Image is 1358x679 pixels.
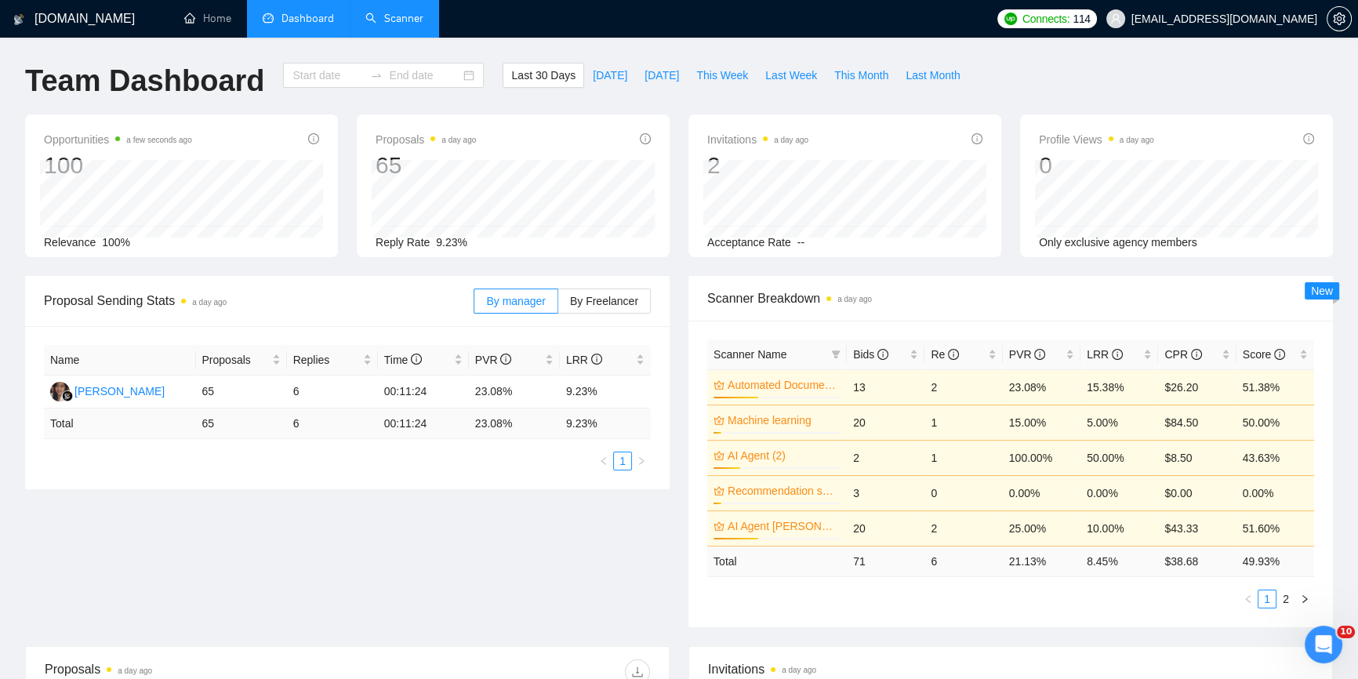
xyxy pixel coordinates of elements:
[1073,10,1090,27] span: 114
[1305,626,1342,663] iframe: Intercom live chat
[637,456,646,466] span: right
[713,379,724,390] span: crown
[10,6,40,36] button: go back
[626,666,649,678] span: download
[707,151,808,180] div: 2
[281,12,334,25] span: Dashboard
[924,546,1002,576] td: 6
[500,354,511,365] span: info-circle
[44,130,192,149] span: Opportunities
[713,450,724,461] span: crown
[1003,475,1080,510] td: 0.00%
[924,510,1002,546] td: 2
[757,63,826,88] button: Last Week
[707,546,847,576] td: Total
[708,659,1313,679] span: Invitations
[287,345,378,376] th: Replies
[774,136,808,144] time: a day ago
[1277,590,1294,608] a: 2
[292,67,364,84] input: Start date
[797,236,804,249] span: --
[696,67,748,84] span: This Week
[1120,136,1154,144] time: a day ago
[1009,348,1046,361] span: PVR
[370,69,383,82] span: swap-right
[1158,475,1236,510] td: $0.00
[1003,440,1080,475] td: 100.00%
[594,452,613,470] button: left
[591,354,602,365] span: info-circle
[1164,348,1201,361] span: CPR
[1110,13,1121,24] span: user
[897,63,968,88] button: Last Month
[1087,348,1123,361] span: LRR
[1003,405,1080,440] td: 15.00%
[707,236,791,249] span: Acceptance Rate
[245,6,275,36] button: Expand window
[713,485,724,496] span: crown
[1303,133,1314,144] span: info-circle
[688,63,757,88] button: This Week
[1258,590,1276,608] li: 1
[614,452,631,470] a: 1
[707,289,1314,308] span: Scanner Breakdown
[931,348,959,361] span: Re
[847,369,924,405] td: 13
[1003,546,1080,576] td: 21.13 %
[384,354,422,366] span: Time
[560,408,651,439] td: 9.23 %
[1004,13,1017,25] img: upwork-logo.png
[906,67,960,84] span: Last Month
[1158,546,1236,576] td: $ 38.68
[287,408,378,439] td: 6
[44,345,196,376] th: Name
[713,415,724,426] span: crown
[1080,369,1158,405] td: 15.38%
[1022,10,1069,27] span: Connects:
[196,345,287,376] th: Proposals
[828,343,844,366] span: filter
[378,376,469,408] td: 00:11:24
[1236,546,1314,576] td: 49.93 %
[599,456,608,466] span: left
[1039,236,1197,249] span: Only exclusive agency members
[1327,13,1351,25] span: setting
[924,369,1002,405] td: 2
[389,67,460,84] input: End date
[1295,590,1314,608] button: right
[1080,440,1158,475] td: 50.00%
[1327,13,1352,25] a: setting
[847,405,924,440] td: 20
[1080,405,1158,440] td: 5.00%
[1239,590,1258,608] button: left
[1158,440,1236,475] td: $8.50
[1112,349,1123,360] span: info-circle
[50,384,165,397] a: DS[PERSON_NAME]
[184,12,231,25] a: homeHome
[126,136,191,144] time: a few seconds ago
[728,412,837,429] a: Machine learning
[560,376,651,408] td: 9.23%
[1244,594,1253,604] span: left
[275,6,303,34] div: Close
[837,295,872,303] time: a day ago
[853,348,888,361] span: Bids
[1258,590,1276,608] a: 1
[411,354,422,365] span: info-circle
[196,408,287,439] td: 65
[1080,510,1158,546] td: 10.00%
[713,521,724,532] span: crown
[924,475,1002,510] td: 0
[376,151,476,180] div: 65
[475,354,512,366] span: PVR
[486,295,545,307] span: By manager
[1327,6,1352,31] button: setting
[765,67,817,84] span: Last Week
[287,376,378,408] td: 6
[924,440,1002,475] td: 1
[924,405,1002,440] td: 1
[1236,440,1314,475] td: 43.63%
[1191,349,1202,360] span: info-circle
[1243,348,1285,361] span: Score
